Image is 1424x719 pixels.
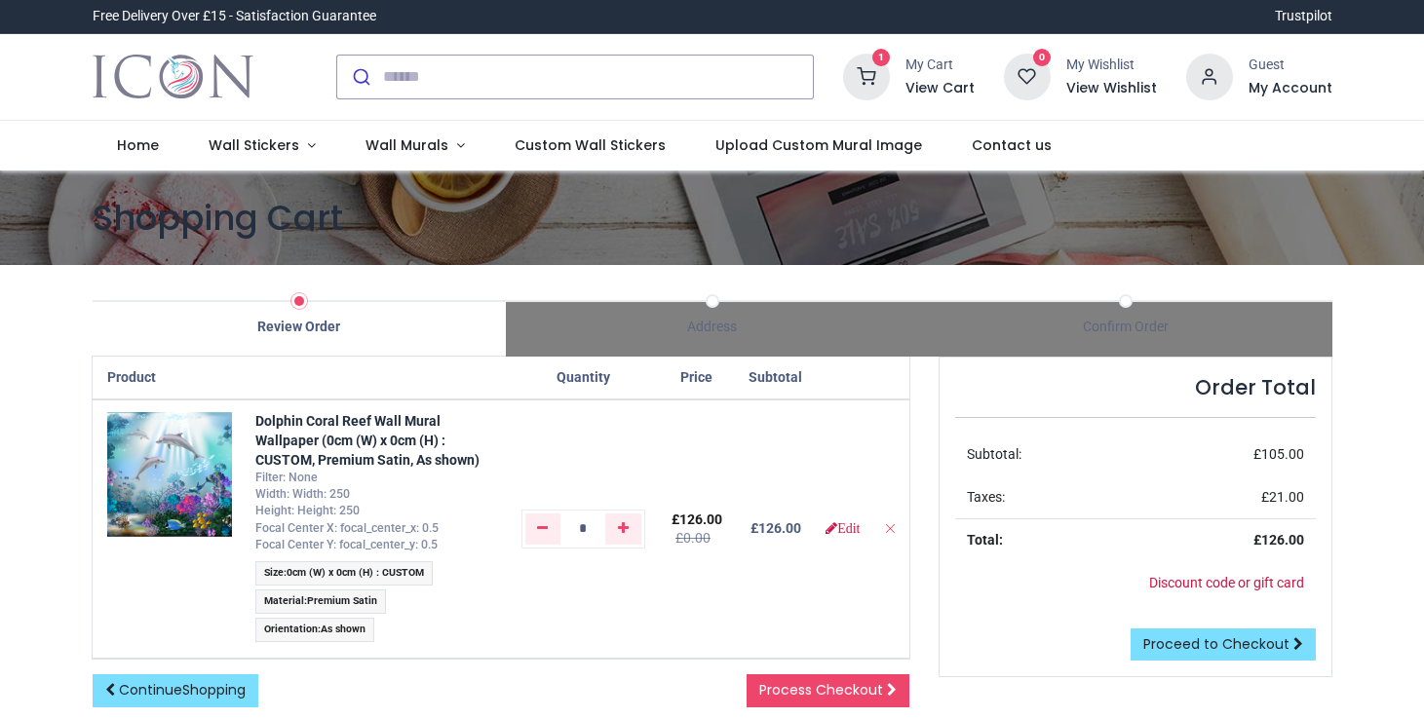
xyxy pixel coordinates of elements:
b: £ [750,520,801,536]
span: As shown [321,623,366,635]
a: Trustpilot [1275,7,1332,26]
span: Home [117,135,159,155]
span: Custom Wall Stickers [515,135,666,155]
th: Subtotal [737,357,814,400]
div: My Wishlist [1066,56,1157,75]
sup: 1 [872,49,891,67]
span: Focal Center X: focal_center_x: 0.5 [255,521,439,535]
span: Quantity [557,369,610,385]
strong: Total: [967,532,1003,548]
sup: 0 [1033,49,1052,67]
th: Price [657,357,737,400]
button: Submit [337,56,383,98]
span: : [255,561,434,586]
span: : [255,618,375,642]
th: Product [93,357,244,400]
a: Add one [605,513,641,545]
span: : [255,589,387,614]
span: Focal Center Y: focal_center_y: 0.5 [255,538,438,551]
td: Taxes: [955,476,1140,519]
a: Discount code or gift card [1149,575,1304,590]
span: Orientation [264,623,318,635]
span: 21.00 [1269,489,1304,505]
a: Dolphin Coral Reef Wall Mural Wallpaper (0cm (W) x 0cm (H) : CUSTOM, Premium Satin, As shown) [255,413,480,467]
span: 126.00 [758,520,801,536]
span: Height: Height: 250 [255,504,360,517]
span: Width: Width: 250 [255,487,350,501]
span: Premium Satin [307,594,377,607]
a: Wall Murals [340,121,489,171]
a: Wall Stickers [184,121,341,171]
span: Filter: None [255,471,318,484]
span: £ [672,511,722,527]
div: Confirm Order [919,318,1332,337]
a: View Cart [905,79,975,98]
div: Review Order [93,318,506,337]
img: Icon Wall Stickers [93,50,253,104]
a: 0 [1004,67,1051,83]
div: Guest [1249,56,1332,75]
a: Logo of Icon Wall Stickers [93,50,253,104]
span: 126.00 [1261,532,1304,548]
a: Remove one [525,513,561,545]
span: 105.00 [1261,446,1304,462]
a: Proceed to Checkout [1131,628,1316,662]
span: Wall Murals [366,135,448,155]
span: 126.00 [679,511,722,527]
div: Address [506,318,919,337]
a: Edit [826,521,860,535]
a: ContinueShopping [93,674,258,707]
div: Free Delivery Over £15 - Satisfaction Guarantee [93,7,376,26]
a: Remove from cart [883,520,897,536]
span: Shopping [182,680,246,700]
h1: Shopping Cart [93,194,1332,242]
span: 0cm (W) x 0cm (H) : CUSTOM [287,566,424,579]
span: Proceed to Checkout [1143,634,1289,654]
a: My Account [1249,79,1332,98]
a: Process Checkout [747,674,909,707]
strong: £ [1253,532,1304,548]
h4: Order Total [955,373,1316,401]
span: Material [264,594,304,607]
span: Upload Custom Mural Image [715,135,922,155]
span: 0.00 [683,530,711,546]
span: £ [1261,489,1304,505]
span: Contact us [972,135,1052,155]
img: 5UE2x1bfv4v3zj9QVvbcqKAAAAAElFTkSuQmCC [107,412,232,537]
span: Process Checkout [759,680,883,700]
del: £ [675,530,711,546]
span: Continue [119,680,246,700]
span: Size [264,566,284,579]
a: 1 [843,67,890,83]
span: Wall Stickers [209,135,299,155]
div: My Cart [905,56,975,75]
td: Subtotal: [955,434,1140,476]
span: £ [1253,446,1304,462]
a: View Wishlist [1066,79,1157,98]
